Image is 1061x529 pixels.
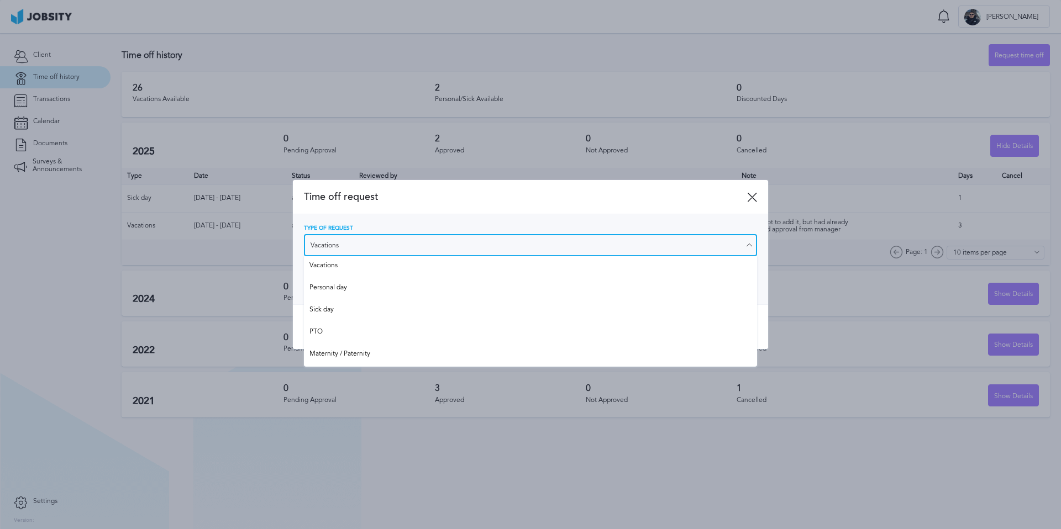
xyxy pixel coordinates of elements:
[309,328,752,339] span: PTO
[309,262,752,273] span: Vacations
[304,225,353,232] span: Type of Request
[309,284,752,295] span: Personal day
[309,306,752,317] span: Sick day
[309,350,752,361] span: Maternity / Paternity
[304,191,747,203] span: Time off request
